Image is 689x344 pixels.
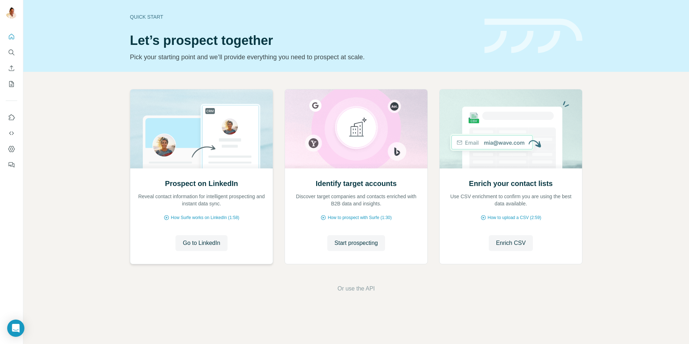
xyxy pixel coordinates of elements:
[285,89,428,168] img: Identify target accounts
[337,284,375,293] button: Or use the API
[489,235,533,251] button: Enrich CSV
[6,46,17,59] button: Search
[439,89,582,168] img: Enrich your contact lists
[130,33,476,48] h1: Let’s prospect together
[6,7,17,19] img: Avatar
[316,178,397,189] h2: Identify target accounts
[183,239,220,247] span: Go to LinkedIn
[6,62,17,75] button: Enrich CSV
[6,78,17,90] button: My lists
[165,178,238,189] h2: Prospect on LinkedIn
[130,13,476,20] div: Quick start
[130,89,273,168] img: Prospect on LinkedIn
[328,214,392,221] span: How to prospect with Surfe (1:30)
[334,239,378,247] span: Start prospecting
[6,30,17,43] button: Quick start
[175,235,227,251] button: Go to LinkedIn
[6,111,17,124] button: Use Surfe on LinkedIn
[447,193,575,207] p: Use CSV enrichment to confirm you are using the best data available.
[6,127,17,140] button: Use Surfe API
[469,178,553,189] h2: Enrich your contact lists
[496,239,526,247] span: Enrich CSV
[137,193,266,207] p: Reveal contact information for intelligent prospecting and instant data sync.
[292,193,420,207] p: Discover target companies and contacts enriched with B2B data and insights.
[6,143,17,155] button: Dashboard
[488,214,541,221] span: How to upload a CSV (2:59)
[484,19,582,54] img: banner
[171,214,239,221] span: How Surfe works on LinkedIn (1:58)
[130,52,476,62] p: Pick your starting point and we’ll provide everything you need to prospect at scale.
[7,320,24,337] div: Open Intercom Messenger
[327,235,385,251] button: Start prospecting
[6,158,17,171] button: Feedback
